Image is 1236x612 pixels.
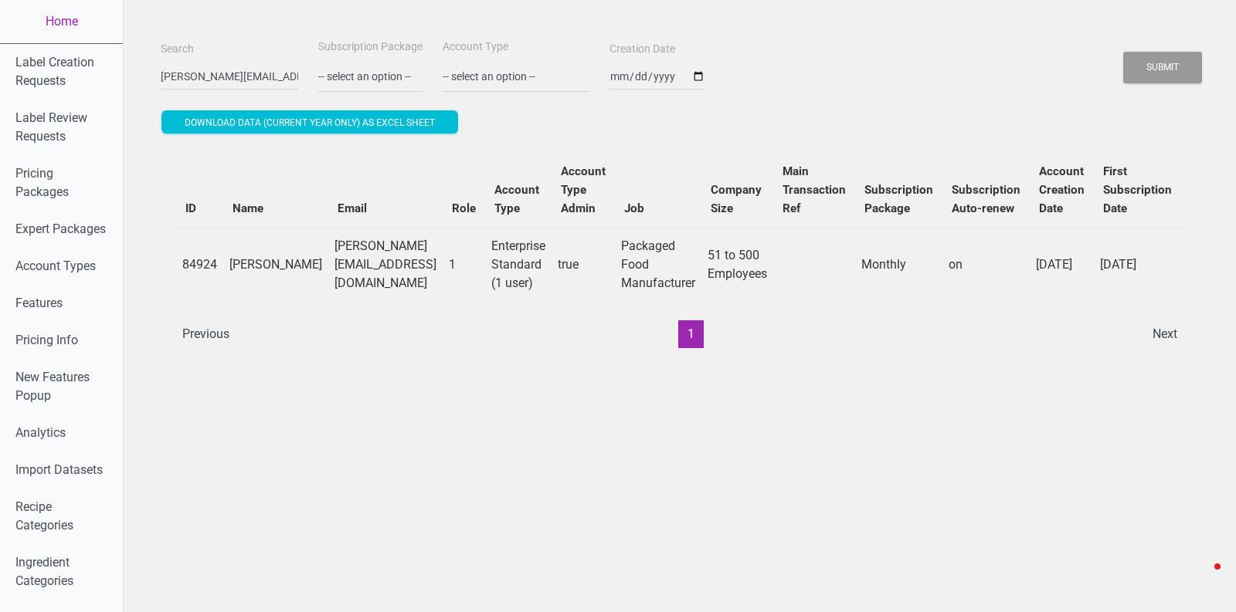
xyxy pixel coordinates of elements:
[338,201,367,215] b: Email
[864,183,933,215] b: Subscription Package
[452,201,476,215] b: Role
[233,201,263,215] b: Name
[552,227,615,302] td: true
[443,39,508,55] label: Account Type
[783,164,846,215] b: Main Transaction Ref
[1039,164,1085,215] b: Account Creation Date
[678,320,704,348] button: 1
[701,227,773,302] td: 51 to 500 Employees
[1183,560,1221,597] iframe: To enrich screen reader interactions, please activate Accessibility in Grammarly extension settings
[952,183,1020,215] b: Subscription Auto-renew
[318,39,423,55] label: Subscription Package
[185,117,435,128] span: Download data (current year only) as excel sheet
[185,201,196,215] b: ID
[443,227,485,302] td: 1
[1030,227,1094,302] td: [DATE]
[161,137,1199,363] div: Users
[223,227,328,302] td: [PERSON_NAME]
[494,183,539,215] b: Account Type
[561,164,606,215] b: Account Type Admin
[176,227,223,302] td: 84924
[711,183,762,215] b: Company Size
[855,227,942,302] td: Monthly
[485,227,552,302] td: Enterprise Standard (1 user)
[610,42,675,57] label: Creation Date
[161,42,194,57] label: Search
[1123,52,1202,83] button: Submit
[176,320,1183,348] div: Page navigation example
[615,227,701,302] td: Packaged Food Manufacturer
[942,227,1030,302] td: on
[1103,164,1172,215] b: First Subscription Date
[624,201,644,215] b: Job
[161,110,458,134] button: Download data (current year only) as excel sheet
[328,227,443,302] td: [PERSON_NAME][EMAIL_ADDRESS][DOMAIN_NAME]
[1094,227,1181,302] td: [DATE]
